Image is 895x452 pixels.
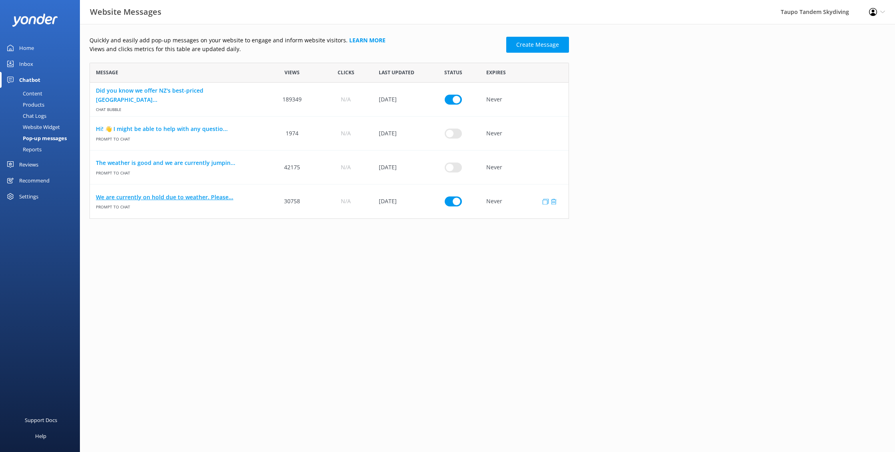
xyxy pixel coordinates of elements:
a: Website Widget [5,121,80,133]
div: Never [480,184,569,218]
a: Chat Logs [5,110,80,121]
span: Prompt to Chat [96,133,259,142]
div: 09 Oct 2025 [373,184,426,218]
div: 09 Oct 2025 [373,151,426,184]
div: 30758 [265,184,319,218]
a: Learn more [349,36,386,44]
div: Never [480,83,569,117]
div: Products [5,99,44,110]
span: Chat bubble [96,104,259,113]
img: yonder-white-logo.png [12,14,58,27]
a: Pop-up messages [5,133,80,144]
p: Quickly and easily add pop-up messages on your website to engage and inform website visitors. [89,36,501,45]
a: Hi! 👋 I might be able to help with any questio... [96,125,259,133]
div: Chat Logs [5,110,46,121]
a: The weather is good and we are currently jumpin... [96,159,259,167]
span: Message [96,69,118,76]
span: Expires [486,69,506,76]
div: Website Widget [5,121,60,133]
span: N/A [341,129,351,138]
span: Clicks [338,69,354,76]
div: Support Docs [25,412,57,428]
div: Inbox [19,56,33,72]
span: Status [444,69,462,76]
span: Views [284,69,300,76]
div: Pop-up messages [5,133,67,144]
a: Content [5,88,80,99]
div: Never [480,117,569,151]
a: Did you know we offer NZ's best-priced [GEOGRAPHIC_DATA]... [96,86,259,104]
div: Content [5,88,42,99]
div: Reports [5,144,42,155]
div: 189349 [265,83,319,117]
a: Reports [5,144,80,155]
div: row [89,83,569,117]
div: Recommend [19,172,50,188]
div: 07 May 2025 [373,117,426,151]
div: Chatbot [19,72,40,88]
div: row [89,151,569,184]
div: Help [35,428,46,444]
div: Reviews [19,157,38,172]
span: Last updated [379,69,414,76]
div: 42175 [265,151,319,184]
span: Prompt to Chat [96,167,259,176]
div: row [89,117,569,151]
div: Never [480,151,569,184]
div: 1974 [265,117,319,151]
a: We are currently on hold due to weather. Please... [96,193,259,202]
div: row [89,184,569,218]
span: N/A [341,163,351,172]
a: Products [5,99,80,110]
div: Settings [19,188,38,204]
span: N/A [341,197,351,206]
div: Home [19,40,34,56]
p: Views and clicks metrics for this table are updated daily. [89,45,501,54]
a: Create Message [506,37,569,53]
span: N/A [341,95,351,104]
h3: Website Messages [90,6,161,18]
span: Prompt to Chat [96,202,259,210]
div: 30 Jan 2025 [373,83,426,117]
div: grid [89,83,569,218]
